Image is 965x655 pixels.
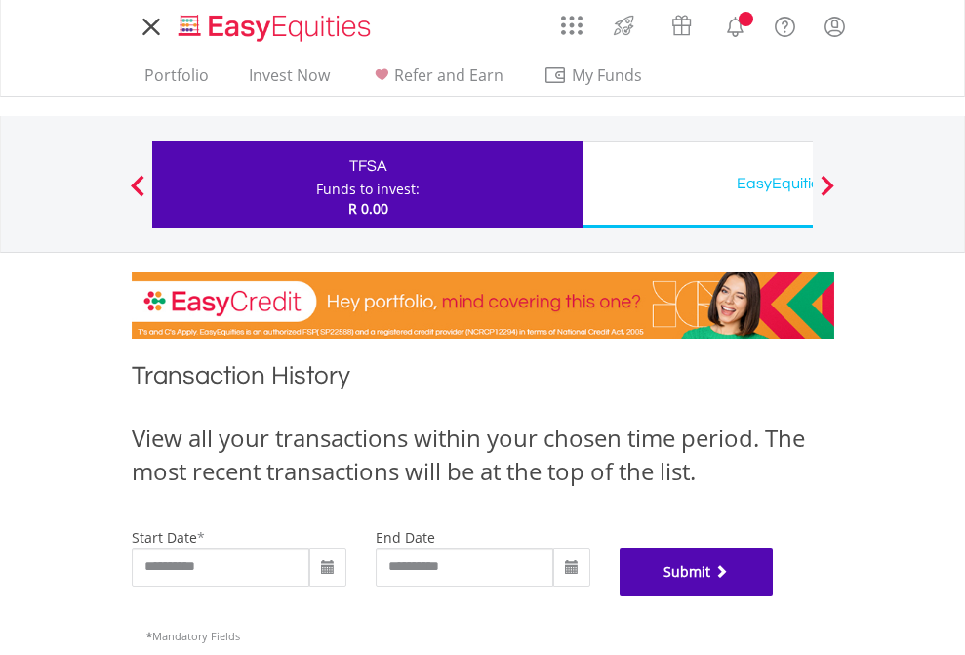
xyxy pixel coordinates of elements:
[620,548,774,596] button: Submit
[171,5,379,44] a: Home page
[808,184,847,204] button: Next
[316,180,420,199] div: Funds to invest:
[653,5,710,41] a: Vouchers
[132,422,834,489] div: View all your transactions within your chosen time period. The most recent transactions will be a...
[394,64,503,86] span: Refer and Earn
[362,65,511,96] a: Refer and Earn
[376,528,435,547] label: end date
[132,528,197,547] label: start date
[608,10,640,41] img: thrive-v2.svg
[241,65,338,96] a: Invest Now
[548,5,595,36] a: AppsGrid
[348,199,388,218] span: R 0.00
[132,358,834,402] h1: Transaction History
[164,152,572,180] div: TFSA
[132,272,834,339] img: EasyCredit Promotion Banner
[810,5,860,48] a: My Profile
[760,5,810,44] a: FAQ's and Support
[146,629,240,643] span: Mandatory Fields
[543,62,671,88] span: My Funds
[175,12,379,44] img: EasyEquities_Logo.png
[665,10,698,41] img: vouchers-v2.svg
[710,5,760,44] a: Notifications
[137,65,217,96] a: Portfolio
[561,15,583,36] img: grid-menu-icon.svg
[118,184,157,204] button: Previous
